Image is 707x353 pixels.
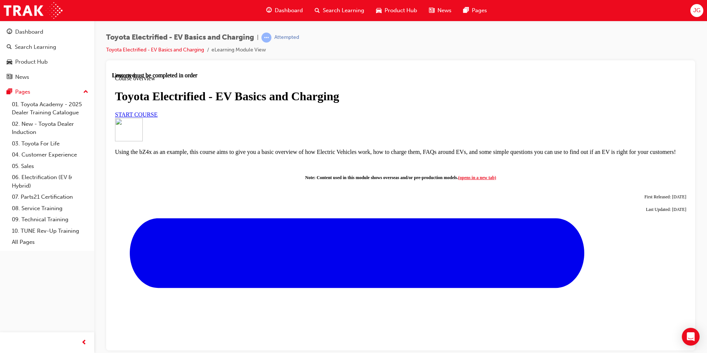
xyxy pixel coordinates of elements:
[3,39,45,46] a: START COURSE
[15,88,30,96] div: Pages
[9,236,91,248] a: All Pages
[693,6,700,15] span: JG
[193,103,384,108] span: Note: Content used in this module shows overseas and/or pre-production models.
[9,99,91,118] a: 01. Toyota Academy - 2025 Dealer Training Catalogue
[274,34,299,41] div: Attempted
[106,47,204,53] a: Toyota Electrified - EV Basics and Charging
[423,3,457,18] a: news-iconNews
[457,3,493,18] a: pages-iconPages
[3,70,91,84] a: News
[690,4,703,17] button: JG
[376,6,382,15] span: car-icon
[472,6,487,15] span: Pages
[260,3,309,18] a: guage-iconDashboard
[9,161,91,172] a: 05. Sales
[437,6,451,15] span: News
[3,24,91,85] button: DashboardSearch LearningProduct HubNews
[532,122,574,127] span: First Released: [DATE]
[7,29,12,36] span: guage-icon
[15,28,43,36] div: Dashboard
[346,103,384,108] a: (opens in a new tab)
[385,6,417,15] span: Product Hub
[212,46,266,54] li: eLearning Module View
[534,135,574,140] span: Last Updated: [DATE]
[9,191,91,203] a: 07. Parts21 Certification
[323,6,364,15] span: Search Learning
[7,89,12,95] span: pages-icon
[261,33,271,43] span: learningRecordVerb_ATTEMPT-icon
[9,225,91,237] a: 10. TUNE Rev-Up Training
[370,3,423,18] a: car-iconProduct Hub
[429,6,434,15] span: news-icon
[3,17,574,31] h1: Toyota Electrified - EV Basics and Charging
[7,59,12,65] span: car-icon
[4,2,62,19] img: Trak
[3,85,91,99] button: Pages
[3,77,574,83] p: Using the bZ4x as an example, this course aims to give you a basic overview of how Electric Vehic...
[9,138,91,149] a: 03. Toyota For Life
[9,149,91,161] a: 04. Customer Experience
[3,25,91,39] a: Dashboard
[309,3,370,18] a: search-iconSearch Learning
[9,172,91,191] a: 06. Electrification (EV & Hybrid)
[315,6,320,15] span: search-icon
[9,203,91,214] a: 08. Service Training
[106,33,254,42] span: Toyota Electrified - EV Basics and Charging
[3,55,91,69] a: Product Hub
[463,6,469,15] span: pages-icon
[81,338,87,347] span: prev-icon
[682,328,700,346] div: Open Intercom Messenger
[15,58,48,66] div: Product Hub
[15,43,56,51] div: Search Learning
[83,87,88,97] span: up-icon
[9,118,91,138] a: 02. New - Toyota Dealer Induction
[15,73,29,81] div: News
[275,6,303,15] span: Dashboard
[9,214,91,225] a: 09. Technical Training
[266,6,272,15] span: guage-icon
[257,33,258,42] span: |
[7,74,12,81] span: news-icon
[7,44,12,51] span: search-icon
[3,40,91,54] a: Search Learning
